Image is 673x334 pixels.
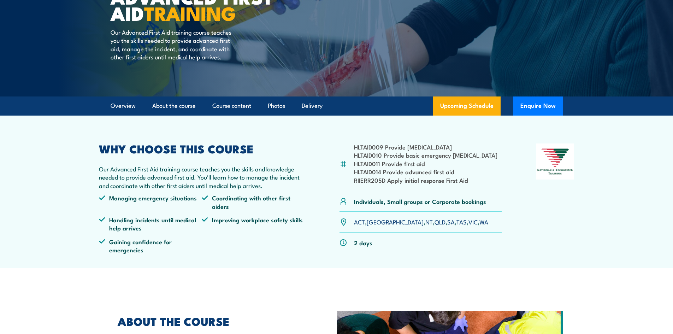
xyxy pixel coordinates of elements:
a: [GEOGRAPHIC_DATA] [367,217,424,226]
li: HLTAID010 Provide basic emergency [MEDICAL_DATA] [354,151,497,159]
a: VIC [468,217,478,226]
li: Improving workplace safety skills [202,216,305,232]
li: Gaining confidence for emergencies [99,238,202,254]
p: 2 days [354,239,372,247]
h2: WHY CHOOSE THIS COURSE [99,143,305,153]
li: HLTAID009 Provide [MEDICAL_DATA] [354,143,497,151]
p: , , , , , , , [354,218,488,226]
a: WA [479,217,488,226]
a: Upcoming Schedule [433,96,501,116]
a: Photos [268,96,285,115]
a: Delivery [302,96,323,115]
li: Managing emergency situations [99,194,202,210]
li: Coordinating with other first aiders [202,194,305,210]
li: Handling incidents until medical help arrives [99,216,202,232]
a: Overview [111,96,136,115]
a: NT [425,217,433,226]
p: Our Advanced First Aid training course teaches you the skills and knowledge needed to provide adv... [99,165,305,189]
p: Our Advanced First Aid training course teaches you the skills needed to provide advanced first ai... [111,28,240,61]
li: RIIERR205D Apply initial response First Aid [354,176,497,184]
a: ACT [354,217,365,226]
a: TAS [456,217,467,226]
a: About the course [152,96,196,115]
img: Nationally Recognised Training logo. [536,143,574,180]
p: Individuals, Small groups or Corporate bookings [354,197,486,205]
a: Course content [212,96,251,115]
li: HLTAID014 Provide advanced first aid [354,168,497,176]
li: HLTAID011 Provide first aid [354,159,497,168]
button: Enquire Now [513,96,563,116]
h2: ABOUT THE COURSE [118,316,304,326]
a: SA [447,217,455,226]
a: QLD [435,217,445,226]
